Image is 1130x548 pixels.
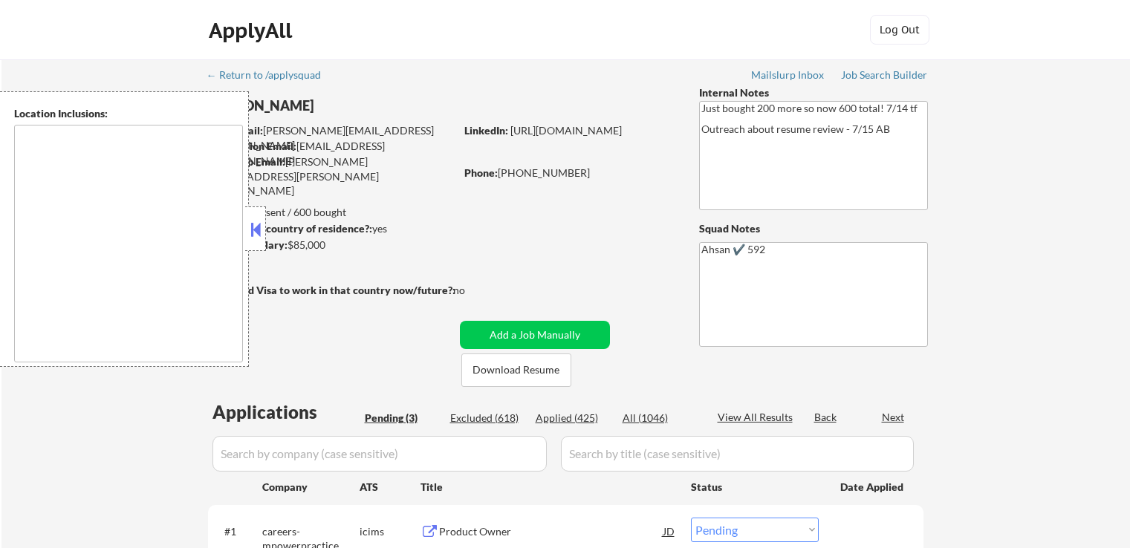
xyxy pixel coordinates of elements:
a: [URL][DOMAIN_NAME] [510,124,622,137]
strong: LinkedIn: [464,124,508,137]
input: Search by title (case sensitive) [561,436,914,472]
input: Search by company (case sensitive) [212,436,547,472]
div: Next [882,410,906,425]
a: ← Return to /applysquad [207,69,335,84]
div: Date Applied [840,480,906,495]
button: Add a Job Manually [460,321,610,349]
div: [PERSON_NAME] [208,97,513,115]
div: [EMAIL_ADDRESS][DOMAIN_NAME] [209,139,455,168]
div: JD [662,518,677,544]
div: All (1046) [623,411,697,425]
div: icims [360,524,420,539]
div: Squad Notes [699,221,928,236]
div: Job Search Builder [841,70,928,80]
div: 425 sent / 600 bought [207,205,455,220]
div: ATS [360,480,420,495]
div: yes [207,221,450,236]
div: Pending (3) [365,411,439,425]
div: View All Results [718,410,797,425]
strong: Can work in country of residence?: [207,222,372,235]
div: Back [814,410,838,425]
div: ← Return to /applysquad [207,70,335,80]
div: Mailslurp Inbox [751,70,825,80]
div: no [453,283,496,298]
div: Internal Notes [699,85,928,100]
div: Product Owner [439,524,663,539]
div: Applications [212,403,360,421]
div: [PHONE_NUMBER] [464,166,675,180]
div: Title [420,480,677,495]
button: Log Out [870,15,929,45]
div: Applied (425) [536,411,610,425]
div: Status [691,473,819,500]
div: [PERSON_NAME][EMAIL_ADDRESS][DOMAIN_NAME] [209,123,455,152]
div: $85,000 [207,238,455,252]
div: Company [262,480,360,495]
a: Mailslurp Inbox [751,69,825,84]
div: ApplyAll [209,18,296,43]
div: [PERSON_NAME][EMAIL_ADDRESS][PERSON_NAME][DOMAIN_NAME] [208,154,455,198]
strong: Phone: [464,166,498,179]
strong: Will need Visa to work in that country now/future?: [208,284,455,296]
div: Location Inclusions: [14,106,243,121]
button: Download Resume [461,353,571,387]
div: Excluded (618) [450,411,525,425]
div: #1 [224,524,250,539]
